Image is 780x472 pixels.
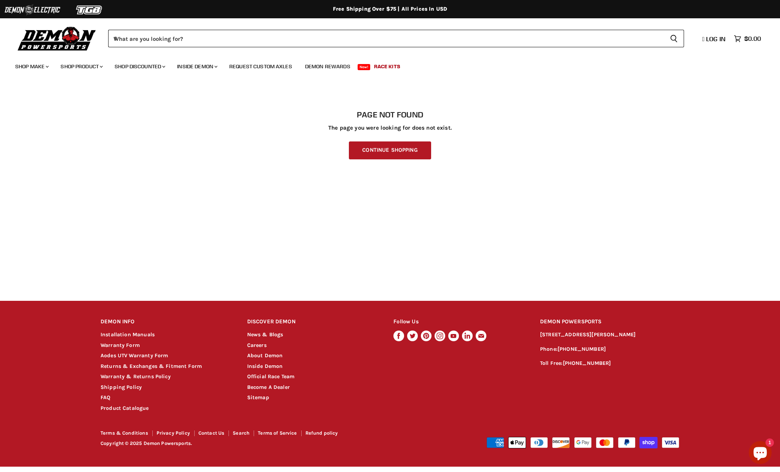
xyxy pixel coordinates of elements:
[101,125,679,131] p: The page you were looking for does not exist.
[101,331,155,338] a: Installation Manuals
[247,373,295,380] a: Official Race Team
[247,331,283,338] a: News & Blogs
[101,373,171,380] a: Warranty & Returns Policy
[15,25,99,52] img: Demon Powersports
[101,441,391,446] p: Copyright © 2025 Demon Powersports.
[61,3,118,17] img: TGB Logo 2
[358,64,371,70] span: New!
[247,352,283,359] a: About Demon
[101,342,140,348] a: Warranty Form
[101,384,142,390] a: Shipping Policy
[730,33,765,44] a: $0.00
[558,346,606,352] a: [PHONE_NUMBER]
[247,342,267,348] a: Careers
[247,384,290,390] a: Become A Dealer
[101,363,202,369] a: Returns & Exchanges & Fitment Form
[706,35,726,43] span: Log in
[349,141,431,159] a: Continue Shopping
[101,110,679,119] h1: Page not found
[540,331,679,339] p: [STREET_ADDRESS][PERSON_NAME]
[744,35,761,42] span: $0.00
[55,59,107,74] a: Shop Product
[305,430,338,436] a: Refund policy
[108,30,664,47] input: When autocomplete results are available use up and down arrows to review and enter to select
[101,405,149,411] a: Product Catalogue
[233,430,249,436] a: Search
[101,430,148,436] a: Terms & Conditions
[746,441,774,466] inbox-online-store-chat: Shopify online store chat
[540,345,679,354] p: Phone:
[10,56,759,74] ul: Main menu
[393,313,526,331] h2: Follow Us
[85,6,695,13] div: Free Shipping Over $75 | All Prices In USD
[563,360,611,366] a: [PHONE_NUMBER]
[198,430,225,436] a: Contact Us
[247,313,379,331] h2: DISCOVER DEMON
[664,30,684,47] button: Search
[157,430,190,436] a: Privacy Policy
[540,359,679,368] p: Toll Free:
[101,394,110,401] a: FAQ
[247,363,283,369] a: Inside Demon
[10,59,53,74] a: Shop Make
[109,59,170,74] a: Shop Discounted
[299,59,356,74] a: Demon Rewards
[171,59,222,74] a: Inside Demon
[247,394,269,401] a: Sitemap
[368,59,406,74] a: Race Kits
[101,313,233,331] h2: DEMON INFO
[101,430,391,438] nav: Footer
[540,313,679,331] h2: DEMON POWERSPORTS
[108,30,684,47] form: Product
[4,3,61,17] img: Demon Electric Logo 2
[699,35,730,42] a: Log in
[258,430,297,436] a: Terms of Service
[101,352,168,359] a: Aodes UTV Warranty Form
[224,59,298,74] a: Request Custom Axles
